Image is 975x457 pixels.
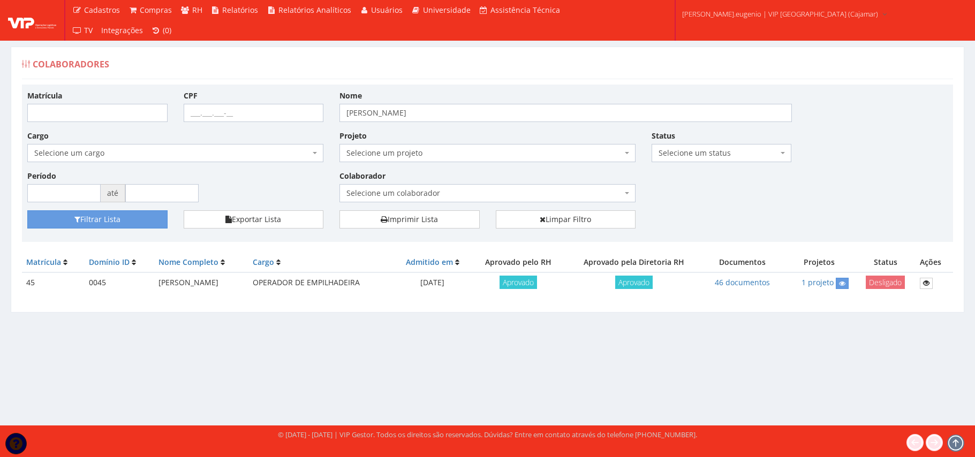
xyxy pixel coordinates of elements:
[184,104,324,122] input: ___.___.___-__
[101,25,143,35] span: Integrações
[339,144,636,162] span: Selecione um projeto
[68,20,97,41] a: TV
[253,257,274,267] a: Cargo
[158,257,218,267] a: Nome Completo
[140,5,172,15] span: Compras
[471,253,565,272] th: Aprovado pelo RH
[339,90,362,101] label: Nome
[406,257,453,267] a: Admitido em
[27,144,323,162] span: Selecione um cargo
[916,253,953,272] th: Ações
[147,20,176,41] a: (0)
[163,25,171,35] span: (0)
[101,184,125,202] span: até
[192,5,202,15] span: RH
[682,9,878,19] span: [PERSON_NAME].eugenio | VIP [GEOGRAPHIC_DATA] (Cajamar)
[154,272,248,293] td: [PERSON_NAME]
[339,184,636,202] span: Selecione um colaborador
[97,20,147,41] a: Integrações
[394,272,472,293] td: [DATE]
[856,253,916,272] th: Status
[702,253,782,272] th: Documentos
[85,272,154,293] td: 0045
[27,210,168,229] button: Filtrar Lista
[33,58,109,70] span: Colaboradores
[346,148,622,158] span: Selecione um projeto
[84,25,93,35] span: TV
[84,5,120,15] span: Cadastros
[8,12,56,28] img: logo
[652,144,792,162] span: Selecione um status
[659,148,779,158] span: Selecione um status
[339,131,367,141] label: Projeto
[782,253,856,272] th: Projetos
[652,131,675,141] label: Status
[500,276,537,289] span: Aprovado
[278,5,351,15] span: Relatórios Analíticos
[615,276,653,289] span: Aprovado
[339,171,386,181] label: Colaborador
[278,430,697,440] div: © [DATE] - [DATE] | VIP Gestor. Todos os direitos são reservados. Dúvidas? Entre em contato atrav...
[371,5,403,15] span: Usuários
[22,272,85,293] td: 45
[565,253,702,272] th: Aprovado pela Diretoria RH
[802,277,834,287] a: 1 projeto
[715,277,770,287] a: 46 documentos
[89,257,130,267] a: Domínio ID
[34,148,310,158] span: Selecione um cargo
[27,171,56,181] label: Período
[866,276,905,289] span: Desligado
[346,188,622,199] span: Selecione um colaborador
[27,90,62,101] label: Matrícula
[184,90,198,101] label: CPF
[248,272,394,293] td: OPERADOR DE EMPILHADEIRA
[339,210,480,229] a: Imprimir Lista
[496,210,636,229] a: Limpar Filtro
[26,257,61,267] a: Matrícula
[222,5,258,15] span: Relatórios
[27,131,49,141] label: Cargo
[423,5,471,15] span: Universidade
[184,210,324,229] button: Exportar Lista
[490,5,560,15] span: Assistência Técnica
